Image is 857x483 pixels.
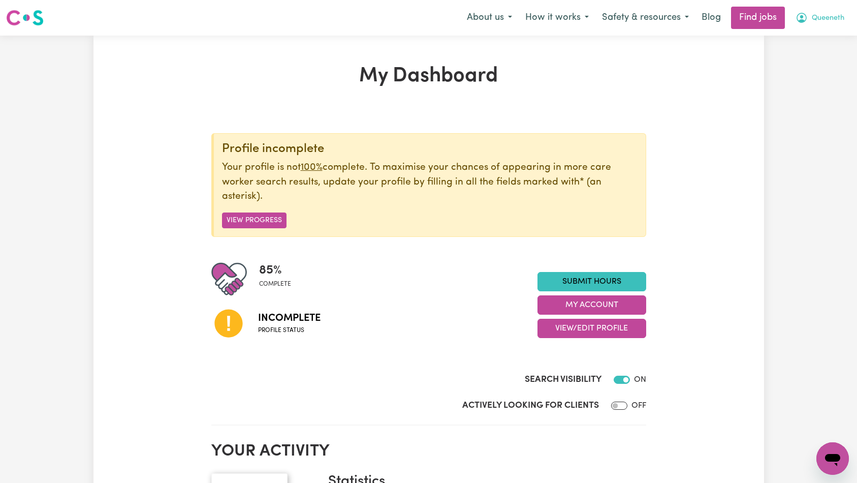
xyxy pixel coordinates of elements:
span: 85 % [259,261,291,280]
div: Profile incomplete [222,142,638,157]
img: Careseekers logo [6,9,44,27]
span: complete [259,280,291,289]
button: Safety & resources [595,7,695,28]
a: Blog [695,7,727,29]
iframe: Button to launch messaging window [816,442,849,475]
p: Your profile is not complete. To maximise your chances of appearing in more care worker search re... [222,161,638,204]
label: Actively Looking for Clients [462,399,599,412]
a: Careseekers logo [6,6,44,29]
span: ON [634,376,646,384]
a: Find jobs [731,7,785,29]
span: Profile status [258,326,321,335]
h2: Your activity [211,442,646,461]
button: How it works [519,7,595,28]
button: View Progress [222,213,287,228]
div: Profile completeness: 85% [259,261,299,297]
span: OFF [631,402,646,410]
a: Submit Hours [537,272,646,291]
h1: My Dashboard [211,64,646,88]
button: View/Edit Profile [537,319,646,338]
span: Queeneth [812,13,844,24]
span: Incomplete [258,311,321,326]
button: My Account [789,7,851,28]
u: 100% [301,163,323,172]
button: My Account [537,295,646,315]
label: Search Visibility [525,373,601,386]
button: About us [460,7,519,28]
